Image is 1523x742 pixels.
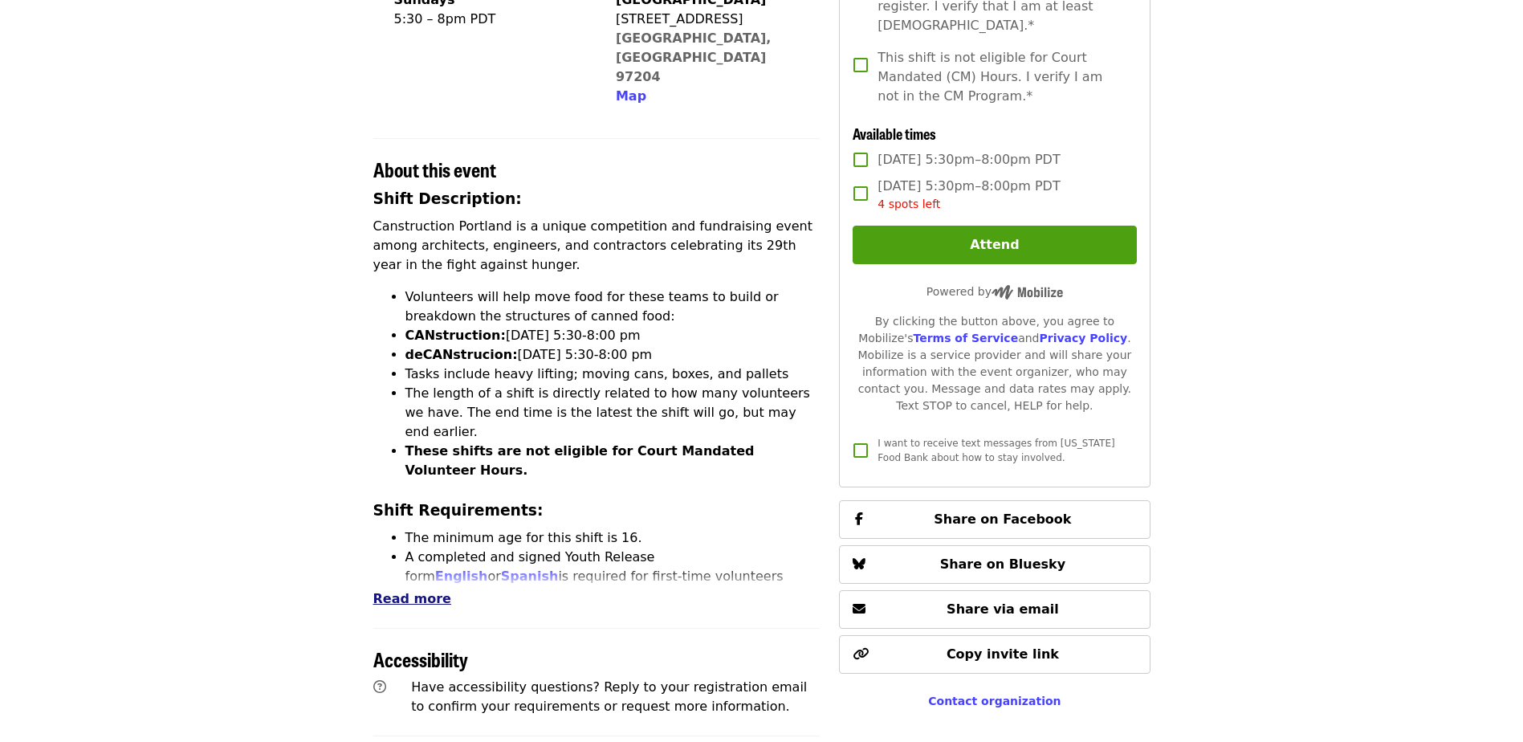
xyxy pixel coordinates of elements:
div: 5:30 – 8pm PDT [394,10,496,29]
strong: Shift Requirements: [373,502,544,519]
button: Share on Bluesky [839,545,1150,584]
button: Attend [853,226,1136,264]
span: Share on Facebook [934,512,1071,527]
button: Read more [373,589,451,609]
span: Share on Bluesky [940,556,1066,572]
span: This shift is not eligible for Court Mandated (CM) Hours. I verify I am not in the CM Program.* [878,48,1123,106]
span: Accessibility [373,645,468,673]
span: About this event [373,155,496,183]
span: Have accessibility questions? Reply to your registration email to confirm your requirements or re... [411,679,807,714]
button: Share via email [839,590,1150,629]
strong: Shift Description: [373,190,522,207]
a: Spanish [501,569,559,584]
span: Share via email [947,601,1059,617]
li: Tasks include heavy lifting; moving cans, boxes, and pallets [405,365,821,384]
a: Contact organization [928,695,1061,707]
a: English [435,569,488,584]
span: [DATE] 5:30pm–8:00pm PDT [878,177,1060,213]
button: Share on Facebook [839,500,1150,539]
img: Powered by Mobilize [992,285,1063,300]
span: I want to receive text messages from [US_STATE] Food Bank about how to stay involved. [878,438,1114,463]
span: Read more [373,591,451,606]
span: Available times [853,123,936,144]
li: The minimum age for this shift is 16. [405,528,821,548]
a: Terms of Service [913,332,1018,344]
li: [DATE] 5:30-8:00 pm [405,326,821,345]
li: A completed and signed Youth Release form or is required for first-time volunteers under 18. [405,548,821,605]
a: [GEOGRAPHIC_DATA], [GEOGRAPHIC_DATA] 97204 [616,31,772,84]
button: Map [616,87,646,106]
li: The length of a shift is directly related to how many volunteers we have. The end time is the lat... [405,384,821,442]
span: Map [616,88,646,104]
div: [STREET_ADDRESS] [616,10,807,29]
p: Canstruction Portland is a unique competition and fundraising event among architects, engineers, ... [373,217,821,275]
strong: deCANstrucion: [405,347,518,362]
strong: These shifts are not eligible for Court Mandated Volunteer Hours. [405,443,755,478]
i: question-circle icon [373,679,386,695]
span: Copy invite link [947,646,1059,662]
button: Copy invite link [839,635,1150,674]
a: Privacy Policy [1039,332,1127,344]
li: Volunteers will help move food for these teams to build or breakdown the structures of canned food: [405,287,821,326]
span: 4 spots left [878,198,940,210]
li: [DATE] 5:30-8:00 pm [405,345,821,365]
strong: CANstruction: [405,328,506,343]
span: Powered by [926,285,1063,298]
div: By clicking the button above, you agree to Mobilize's and . Mobilize is a service provider and wi... [853,313,1136,414]
span: [DATE] 5:30pm–8:00pm PDT [878,150,1060,169]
